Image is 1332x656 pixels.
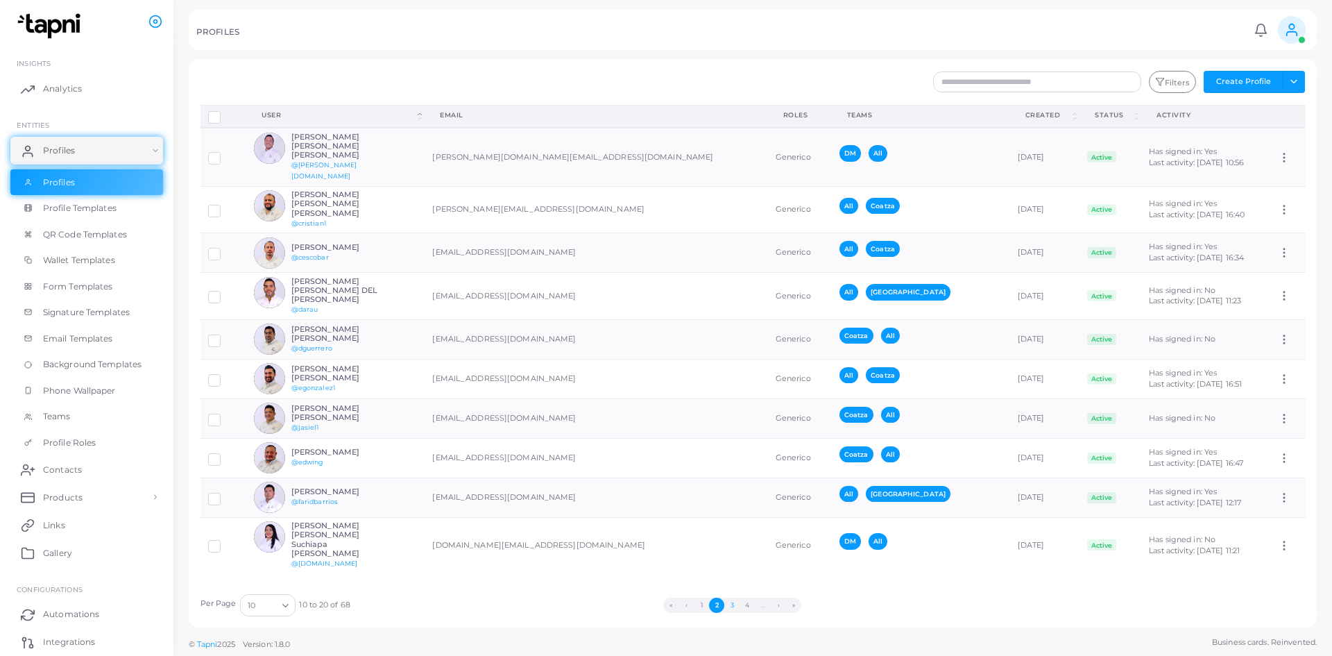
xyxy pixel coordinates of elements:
button: Go to previous page [678,598,694,613]
button: Go to page 1 [694,598,709,613]
div: Status [1095,110,1132,120]
td: [DATE] [1010,273,1079,320]
span: [GEOGRAPHIC_DATA] [866,486,950,502]
span: Contacts [43,464,82,476]
label: Per Page [200,598,237,609]
img: avatar [254,442,285,473]
span: [GEOGRAPHIC_DATA] [866,284,950,300]
td: [DATE] [1010,359,1079,398]
input: Search for option [257,598,277,613]
span: Active [1087,413,1116,424]
td: [DATE] [1010,517,1079,573]
a: @egonzalez1 [291,384,335,392]
span: Has signed in: No [1149,413,1215,423]
span: Analytics [43,83,82,95]
h6: [PERSON_NAME] [PERSON_NAME] [PERSON_NAME] [291,133,393,160]
button: Filters [1149,71,1196,93]
a: Profiles [10,169,163,196]
a: Background Templates [10,351,163,378]
td: [PERSON_NAME][DOMAIN_NAME][EMAIL_ADDRESS][DOMAIN_NAME] [425,128,767,186]
h5: PROFILES [196,27,239,37]
img: avatar [254,363,285,394]
span: Last activity: [DATE] 16:40 [1149,210,1245,219]
span: All [839,198,858,214]
span: DM [839,145,861,161]
span: Coatza [839,446,873,462]
img: avatar [254,403,285,434]
a: Teams [10,403,163,430]
img: avatar [254,482,285,513]
span: Phone Wallpaper [43,385,116,397]
span: Teams [43,410,71,423]
td: Generico [768,319,832,359]
a: @[PERSON_NAME][DOMAIN_NAME] [291,161,357,180]
div: Created [1025,110,1070,120]
span: Has signed in: No [1149,285,1215,295]
a: Signature Templates [10,299,163,326]
span: Wallet Templates [43,254,115,267]
td: [PERSON_NAME][EMAIL_ADDRESS][DOMAIN_NAME] [425,186,767,233]
span: Coatza [866,241,900,257]
td: [EMAIL_ADDRESS][DOMAIN_NAME] [425,233,767,273]
a: Wallet Templates [10,247,163,274]
span: All [839,241,858,257]
td: [EMAIL_ADDRESS][DOMAIN_NAME] [425,273,767,320]
span: 2025 [217,639,234,650]
span: Last activity: [DATE] 11:23 [1149,296,1241,305]
span: Form Templates [43,280,113,293]
img: avatar [254,133,285,164]
td: [DOMAIN_NAME][EMAIL_ADDRESS][DOMAIN_NAME] [425,517,767,573]
span: Gallery [43,547,72,560]
span: 10 to 20 of 68 [299,600,350,611]
span: Active [1087,334,1116,345]
span: Active [1087,453,1116,464]
span: Has signed in: Yes [1149,368,1217,378]
span: All [869,145,887,161]
img: logo [12,13,89,39]
img: avatar [254,521,285,553]
span: Active [1087,204,1116,215]
span: Coatza [839,407,873,423]
a: Profile Templates [10,195,163,221]
span: Last activity: [DATE] 16:34 [1149,253,1244,262]
a: Contacts [10,455,163,483]
a: @dguerrero [291,344,332,352]
ul: Pagination [350,598,1114,613]
span: Last activity: [DATE] 12:17 [1149,498,1241,507]
span: Has signed in: No [1149,535,1215,544]
span: Active [1087,151,1116,162]
span: All [881,407,900,423]
a: @jasiel1 [291,423,319,431]
th: Action [1270,105,1306,128]
td: [EMAIL_ADDRESS][DOMAIN_NAME] [425,359,767,398]
a: Gallery [10,539,163,566]
td: [EMAIL_ADDRESS][DOMAIN_NAME] [425,478,767,517]
span: Has signed in: Yes [1149,447,1217,457]
span: Has signed in: Yes [1149,487,1217,496]
h6: [PERSON_NAME] [291,448,393,457]
button: Go to first page [663,598,678,613]
div: User [262,110,415,120]
span: Profile Roles [43,437,96,449]
a: QR Code Templates [10,221,163,248]
a: Integrations [10,628,163,656]
span: Last activity: [DATE] 16:47 [1149,458,1243,468]
div: Teams [847,110,995,120]
span: All [839,284,858,300]
td: Generico [768,128,832,186]
span: Active [1087,247,1116,258]
th: Row-selection [200,105,247,128]
td: Generico [768,359,832,398]
a: Automations [10,600,163,628]
span: Products [43,491,83,504]
span: ENTITIES [17,121,49,129]
td: Generico [768,273,832,320]
span: Last activity: [DATE] 16:51 [1149,379,1242,389]
span: Active [1087,492,1116,503]
span: All [869,533,887,549]
span: Profile Templates [43,202,117,215]
span: Business cards. Reinvented. [1212,637,1317,648]
span: Active [1087,290,1116,301]
span: Coatza [839,328,873,344]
